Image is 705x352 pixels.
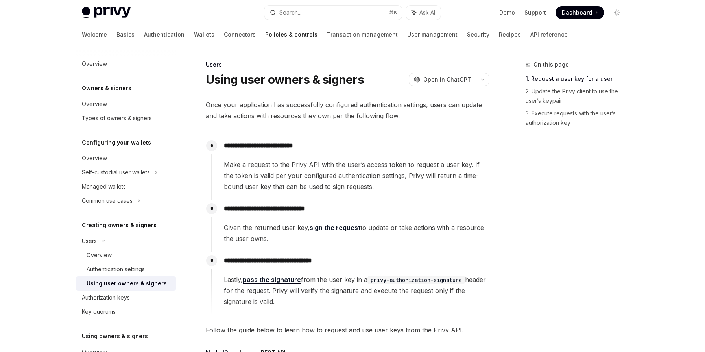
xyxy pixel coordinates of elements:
a: Support [524,9,546,17]
a: Welcome [82,25,107,44]
a: Wallets [194,25,214,44]
a: Recipes [499,25,521,44]
button: Toggle dark mode [611,6,623,19]
button: Open in ChatGPT [409,73,476,86]
div: Using user owners & signers [87,279,167,288]
h5: Creating owners & signers [82,220,157,230]
span: ⌘ K [389,9,397,16]
a: Authentication settings [76,262,176,276]
a: 2. Update the Privy client to use the user’s keypair [526,85,629,107]
button: Ask AI [406,6,441,20]
a: Policies & controls [265,25,317,44]
span: Ask AI [419,9,435,17]
span: Given the returned user key, to update or take actions with a resource the user owns. [224,222,489,244]
a: sign the request [310,224,360,232]
span: Open in ChatGPT [423,76,471,83]
a: Transaction management [327,25,398,44]
a: Dashboard [556,6,604,19]
div: Authentication settings [87,265,145,274]
a: pass the signature [243,276,301,284]
div: Authorization keys [82,293,130,302]
span: Dashboard [562,9,592,17]
h5: Configuring your wallets [82,138,151,147]
a: 3. Execute requests with the user’s authorization key [526,107,629,129]
div: Overview [87,250,112,260]
code: privy-authorization-signature [367,276,465,284]
a: Authentication [144,25,185,44]
a: Basics [116,25,135,44]
a: Key quorums [76,305,176,319]
div: Overview [82,99,107,109]
a: Managed wallets [76,180,176,194]
div: Overview [82,59,107,69]
a: Demo [499,9,515,17]
a: 1. Request a user key for a user [526,72,629,85]
a: Connectors [224,25,256,44]
a: API reference [530,25,568,44]
div: Overview [82,154,107,163]
div: Users [206,61,489,69]
div: Search... [279,8,301,17]
span: On this page [533,60,569,69]
span: Lastly, from the user key in a header for the request. Privy will verify the signature and execut... [224,274,489,307]
div: Managed wallets [82,182,126,191]
h5: Using owners & signers [82,332,148,341]
a: Overview [76,97,176,111]
h1: Using user owners & signers [206,72,364,87]
div: Types of owners & signers [82,113,152,123]
span: Follow the guide below to learn how to request and use user keys from the Privy API. [206,324,489,335]
a: Overview [76,151,176,165]
h5: Owners & signers [82,83,131,93]
div: Key quorums [82,307,116,317]
div: Common use cases [82,196,133,206]
a: Using user owners & signers [76,276,176,291]
a: Security [467,25,489,44]
div: Users [82,236,97,246]
a: Overview [76,57,176,71]
img: light logo [82,7,131,18]
span: Once your application has successfully configured authentication settings, users can update and t... [206,99,489,121]
div: Self-custodial user wallets [82,168,150,177]
span: Make a request to the Privy API with the user’s access token to request a user key. If the token ... [224,159,489,192]
a: Types of owners & signers [76,111,176,125]
a: Overview [76,248,176,262]
a: User management [407,25,458,44]
button: Search...⌘K [264,6,402,20]
a: Authorization keys [76,291,176,305]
